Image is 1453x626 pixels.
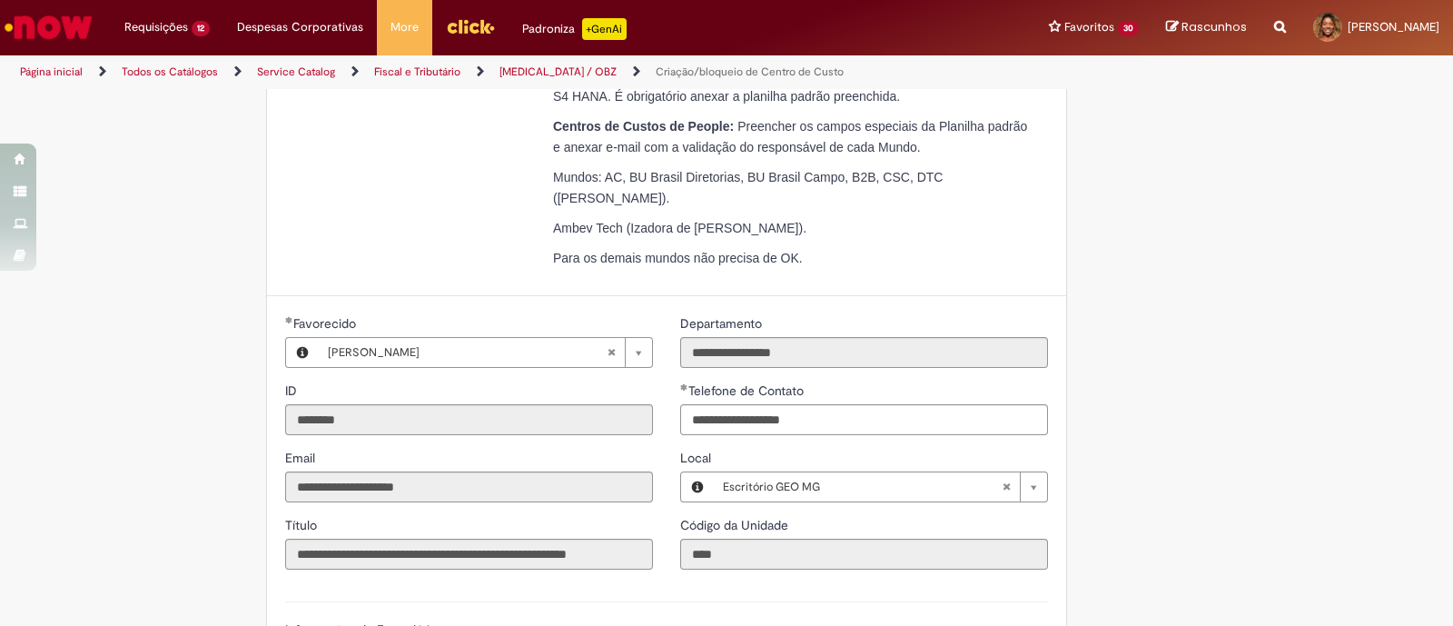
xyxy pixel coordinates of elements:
span: Obrigatório Preenchido [285,316,293,323]
button: Local, Visualizar este registro Escritório GEO MG [681,472,714,502]
span: Preencher os campos especiais da Planilha padrão e anexar e-mail com a validação do responsável d... [553,119,1027,154]
input: Departamento [680,337,1048,368]
span: Somente leitura - Departamento [680,315,766,332]
span: Para os demais mundos não precisa de OK. [553,251,803,265]
a: Service Catalog [257,65,335,79]
span: 12 [192,21,210,36]
p: +GenAi [582,18,627,40]
label: Somente leitura - Código da Unidade [680,516,792,534]
a: Página inicial [20,65,83,79]
a: Rascunhos [1166,19,1247,36]
label: Somente leitura - Email [285,449,319,467]
ul: Trilhas de página [14,55,955,89]
img: click_logo_yellow_360x200.png [446,13,495,40]
span: Obrigatório Preenchido [680,383,688,391]
span: Centros de Custos de People: [553,119,734,134]
abbr: Limpar campo Favorecido [598,338,625,367]
span: [PERSON_NAME] [1348,19,1439,35]
a: Escritório GEO MGLimpar campo Local [714,472,1047,502]
span: Telefone de Contato [688,383,807,399]
span: Somente leitura - Código da Unidade [680,517,792,533]
label: Somente leitura - Título [285,516,321,534]
a: [PERSON_NAME]Limpar campo Favorecido [319,338,652,367]
div: Padroniza [522,18,627,40]
span: Ambev Tech (Izadora de [PERSON_NAME]). [553,221,806,235]
input: Email [285,472,653,502]
span: Despesas Corporativas [237,18,363,36]
span: Rascunhos [1181,18,1247,35]
a: Criação/bloqueio de Centro de Custo [656,65,844,79]
span: Somente leitura - Email [285,450,319,466]
label: Somente leitura - Departamento [680,314,766,333]
a: [MEDICAL_DATA] / OBZ [499,65,617,79]
span: Local [680,450,715,466]
button: Favorecido, Visualizar este registro Paula Carolina Ferreira Soares [286,338,319,367]
input: Código da Unidade [680,539,1048,570]
label: Somente leitura - ID [285,382,301,400]
span: Escritório GEO MG [723,472,1002,502]
span: 30 [1118,21,1139,36]
input: Título [285,539,653,570]
img: ServiceNow [2,9,95,45]
span: Necessários - Favorecido [293,315,360,332]
input: Telefone de Contato [680,404,1048,435]
span: More [390,18,419,36]
span: Requisições [124,18,188,36]
span: Favoritos [1064,18,1114,36]
a: Fiscal e Tributário [374,65,460,79]
a: Todos os Catálogos [122,65,218,79]
span: Somente leitura - ID [285,383,301,399]
span: Somente leitura - Título [285,517,321,533]
input: ID [285,404,653,435]
span: [PERSON_NAME] [328,338,607,367]
span: Mundos: AC, BU Brasil Diretorias, BU Brasil Campo, B2B, CSC, DTC ([PERSON_NAME]). [553,170,943,205]
abbr: Limpar campo Local [993,472,1020,502]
